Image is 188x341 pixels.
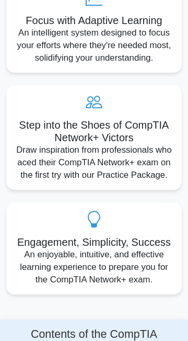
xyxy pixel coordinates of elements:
p: Draw inspiration from professionals who aced their CompTIA Network+ exam on the first try with ou... [15,144,173,181]
h5: Step into the Shoes of CompTIA Network+ Victors [15,119,173,144]
p: An intelligent system designed to focus your efforts where they're needed most, solidifying your ... [15,27,173,64]
p: An enjoyable, intuitive, and effective learning experience to prepare you for the CompTIA Network... [15,248,173,286]
h5: Engagement, Simplicity, Success [15,236,173,248]
h5: Focus with Adaptive Learning [15,14,173,27]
